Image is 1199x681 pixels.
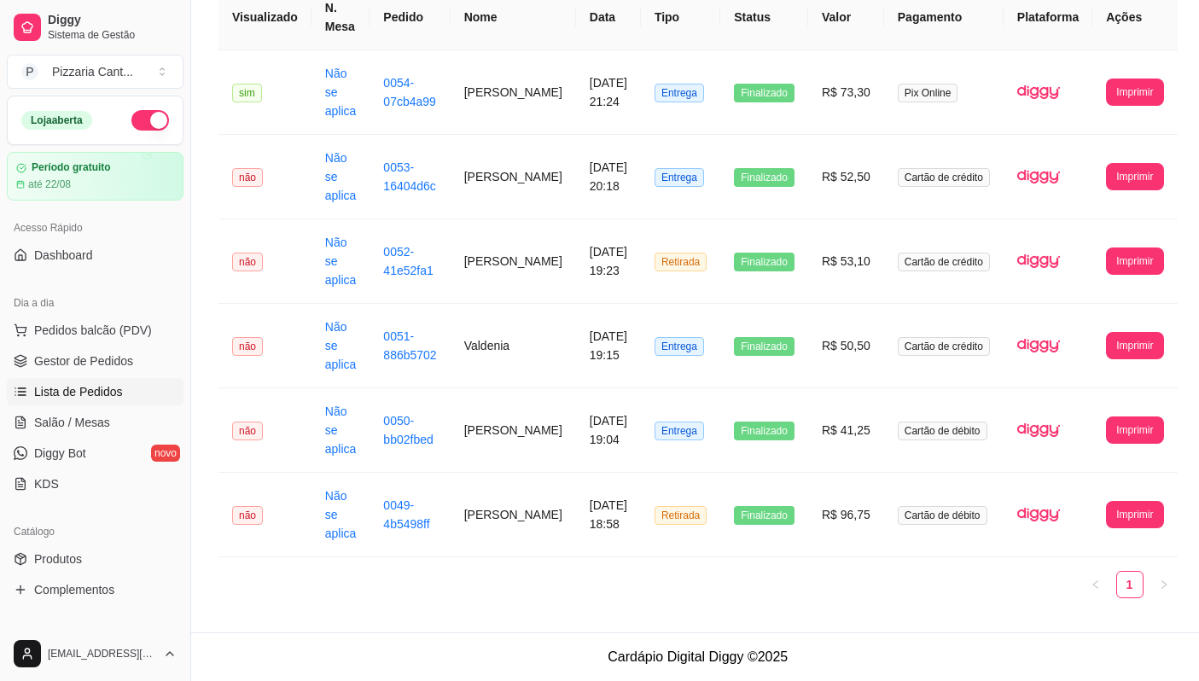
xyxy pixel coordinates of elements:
td: [DATE] 19:23 [576,219,641,304]
td: R$ 41,25 [808,388,884,473]
a: Período gratuitoaté 22/08 [7,152,183,201]
td: [PERSON_NAME] [451,388,576,473]
a: Não se aplica [325,151,357,202]
span: Finalizado [734,168,794,187]
td: R$ 50,50 [808,304,884,388]
td: [DATE] 18:58 [576,473,641,557]
span: Finalizado [734,337,794,356]
article: até 22/08 [28,178,71,191]
span: sim [232,84,262,102]
div: Loja aberta [21,111,92,130]
span: não [232,337,263,356]
button: Imprimir [1106,332,1163,359]
button: Alterar Status [131,110,169,131]
article: Período gratuito [32,161,111,174]
div: Catálogo [7,518,183,545]
button: Select a team [7,55,183,89]
td: [DATE] 19:04 [576,388,641,473]
div: Pizzaria Cant ... [52,63,133,80]
td: R$ 96,75 [808,473,884,557]
td: [DATE] 21:24 [576,50,641,135]
button: Imprimir [1106,501,1163,528]
div: Acesso Rápido [7,214,183,242]
a: 0050-bb02fbed [383,414,433,446]
a: 0053-16404d6c [383,160,436,193]
span: Pedidos balcão (PDV) [34,322,152,339]
span: KDS [34,475,59,492]
td: R$ 52,50 [808,135,884,219]
td: [DATE] 19:15 [576,304,641,388]
span: Dashboard [34,247,93,264]
span: P [21,63,38,80]
span: Lista de Pedidos [34,383,123,400]
img: diggy [1017,155,1060,198]
span: Produtos [34,550,82,567]
span: Cartão de crédito [898,253,990,271]
span: Finalizado [734,506,794,525]
td: [PERSON_NAME] [451,219,576,304]
span: Finalizado [734,84,794,102]
span: left [1091,579,1101,590]
td: R$ 53,10 [808,219,884,304]
img: diggy [1017,409,1060,451]
td: [PERSON_NAME] [451,135,576,219]
td: Valdenia [451,304,576,388]
span: Salão / Mesas [34,414,110,431]
button: right [1150,571,1178,598]
span: Entrega [655,337,704,356]
button: Imprimir [1106,247,1163,275]
a: KDS [7,470,183,498]
span: Complementos [34,581,114,598]
a: Não se aplica [325,236,357,287]
li: Next Page [1150,571,1178,598]
span: Entrega [655,168,704,187]
span: Entrega [655,422,704,440]
a: Complementos [7,576,183,603]
span: Cartão de crédito [898,337,990,356]
a: Salão / Mesas [7,409,183,436]
span: não [232,422,263,440]
button: [EMAIL_ADDRESS][DOMAIN_NAME] [7,633,183,674]
td: [PERSON_NAME] [451,473,576,557]
span: [EMAIL_ADDRESS][DOMAIN_NAME] [48,647,156,661]
td: [PERSON_NAME] [451,50,576,135]
span: Pix Online [898,84,958,102]
a: Diggy Botnovo [7,439,183,467]
button: Imprimir [1106,416,1163,444]
span: Sistema de Gestão [48,28,177,42]
span: Finalizado [734,422,794,440]
button: Pedidos balcão (PDV) [7,317,183,344]
div: Dia a dia [7,289,183,317]
a: Produtos [7,545,183,573]
button: Imprimir [1106,79,1163,106]
a: Dashboard [7,242,183,269]
span: Gestor de Pedidos [34,352,133,370]
a: 0054-07cb4a99 [383,76,436,108]
a: Não se aplica [325,405,357,456]
a: 0051-886b5702 [383,329,436,362]
a: Não se aplica [325,489,357,540]
span: Diggy Bot [34,445,86,462]
a: Não se aplica [325,320,357,371]
li: Previous Page [1082,571,1109,598]
span: Retirada [655,506,707,525]
span: Finalizado [734,253,794,271]
span: right [1159,579,1169,590]
span: não [232,253,263,271]
span: Entrega [655,84,704,102]
a: 1 [1117,572,1143,597]
span: Cartão de débito [898,422,987,440]
span: Cartão de crédito [898,168,990,187]
button: left [1082,571,1109,598]
span: não [232,168,263,187]
button: Imprimir [1106,163,1163,190]
img: diggy [1017,240,1060,282]
a: Lista de Pedidos [7,378,183,405]
li: 1 [1116,571,1144,598]
span: Diggy [48,13,177,28]
a: 0049-4b5498ff [383,498,429,531]
a: Gestor de Pedidos [7,347,183,375]
a: DiggySistema de Gestão [7,7,183,48]
img: diggy [1017,71,1060,113]
td: [DATE] 20:18 [576,135,641,219]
